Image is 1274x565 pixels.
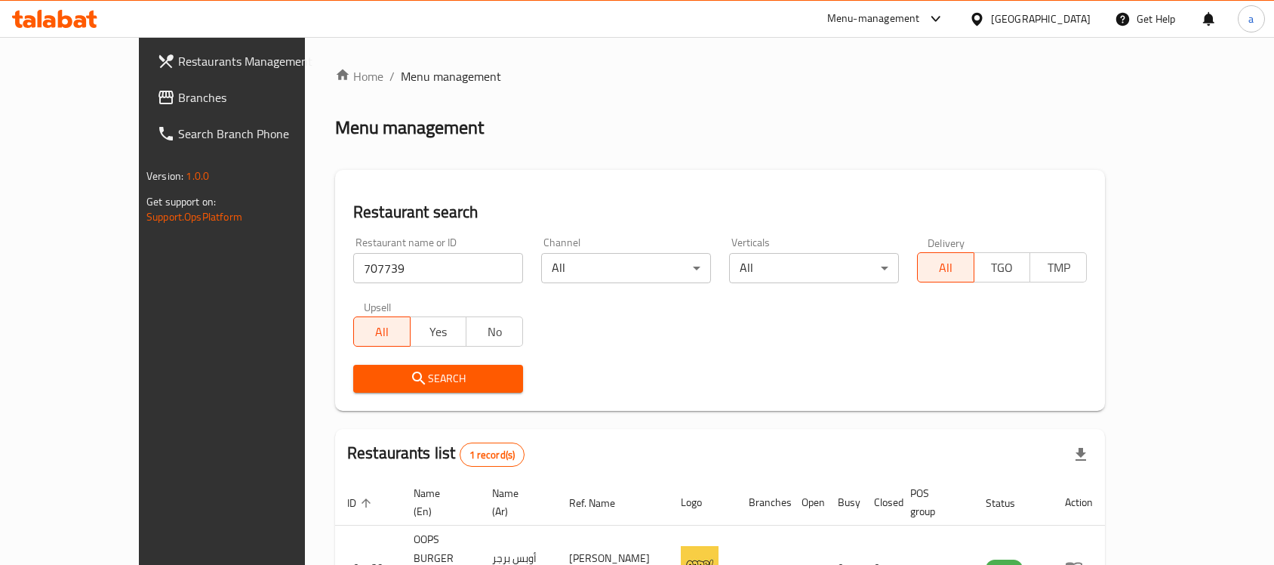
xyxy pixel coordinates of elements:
[492,484,539,520] span: Name (Ar)
[145,116,352,152] a: Search Branch Phone
[1063,437,1099,473] div: Export file
[1036,257,1081,279] span: TMP
[347,494,376,512] span: ID
[335,116,484,140] h2: Menu management
[353,316,411,347] button: All
[414,484,462,520] span: Name (En)
[986,494,1035,512] span: Status
[991,11,1091,27] div: [GEOGRAPHIC_DATA]
[417,321,461,343] span: Yes
[178,52,340,70] span: Restaurants Management
[974,252,1031,282] button: TGO
[178,88,340,107] span: Branches
[466,316,523,347] button: No
[789,480,826,526] th: Open
[365,369,511,388] span: Search
[541,253,711,283] div: All
[910,484,956,520] span: POS group
[917,252,974,282] button: All
[460,443,525,467] div: Total records count
[186,166,209,186] span: 1.0.0
[460,448,525,462] span: 1 record(s)
[1053,480,1105,526] th: Action
[862,480,898,526] th: Closed
[980,257,1025,279] span: TGO
[335,67,383,85] a: Home
[472,321,517,343] span: No
[145,79,352,116] a: Branches
[401,67,501,85] span: Menu management
[146,192,216,211] span: Get support on:
[729,253,899,283] div: All
[353,253,523,283] input: Search for restaurant name or ID..
[360,321,405,343] span: All
[364,301,392,312] label: Upsell
[145,43,352,79] a: Restaurants Management
[669,480,737,526] th: Logo
[353,201,1087,224] h2: Restaurant search
[1248,11,1254,27] span: a
[353,365,523,393] button: Search
[924,257,968,279] span: All
[389,67,395,85] li: /
[826,480,862,526] th: Busy
[335,67,1105,85] nav: breadcrumb
[569,494,635,512] span: Ref. Name
[178,125,340,143] span: Search Branch Phone
[347,442,525,467] h2: Restaurants list
[146,166,183,186] span: Version:
[146,207,242,227] a: Support.OpsPlatform
[928,237,965,248] label: Delivery
[737,480,789,526] th: Branches
[827,10,920,28] div: Menu-management
[410,316,467,347] button: Yes
[1029,252,1087,282] button: TMP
